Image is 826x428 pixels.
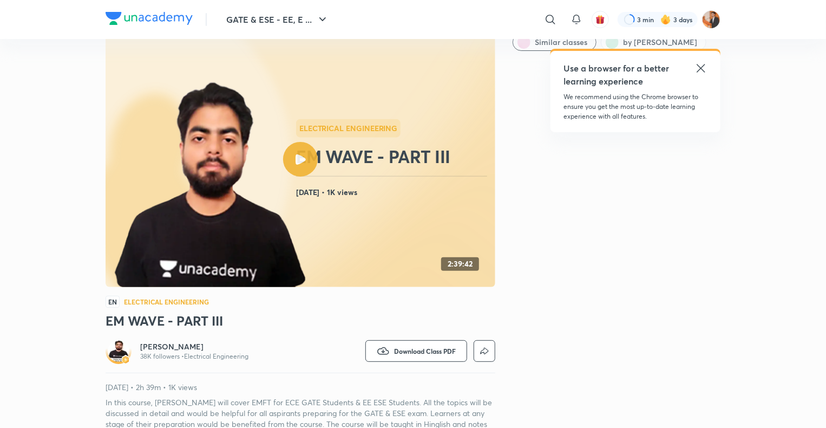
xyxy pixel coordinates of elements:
[448,260,473,269] h4: 2:39:42
[660,14,671,25] img: streak
[124,299,209,305] h4: Electrical Engineering
[108,340,129,362] img: Avatar
[365,340,467,362] button: Download Class PDF
[106,338,132,364] a: Avatarbadge
[623,37,697,48] span: by Vishal Soni
[296,185,491,199] h4: [DATE] • 1K views
[106,312,495,329] h3: EM WAVE - PART III
[601,34,706,51] button: by Vishal Soni
[106,382,495,393] p: [DATE] • 2h 39m • 1K views
[535,37,587,48] span: Similar classes
[592,11,609,28] button: avatar
[140,352,248,361] p: 38K followers • Electrical Engineering
[513,34,596,51] button: Similar classes
[563,62,671,88] h5: Use a browser for a better learning experience
[106,12,193,28] a: Company Logo
[106,296,120,308] span: EN
[140,341,248,352] a: [PERSON_NAME]
[106,12,193,25] img: Company Logo
[394,347,456,355] span: Download Class PDF
[563,92,707,121] p: We recommend using the Chrome browser to ensure you get the most up-to-date learning experience w...
[595,15,605,24] img: avatar
[296,146,491,167] h2: EM WAVE - PART III
[220,9,336,30] button: GATE & ESE - EE, E ...
[122,356,129,364] img: badge
[702,10,720,29] img: Ayush sagitra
